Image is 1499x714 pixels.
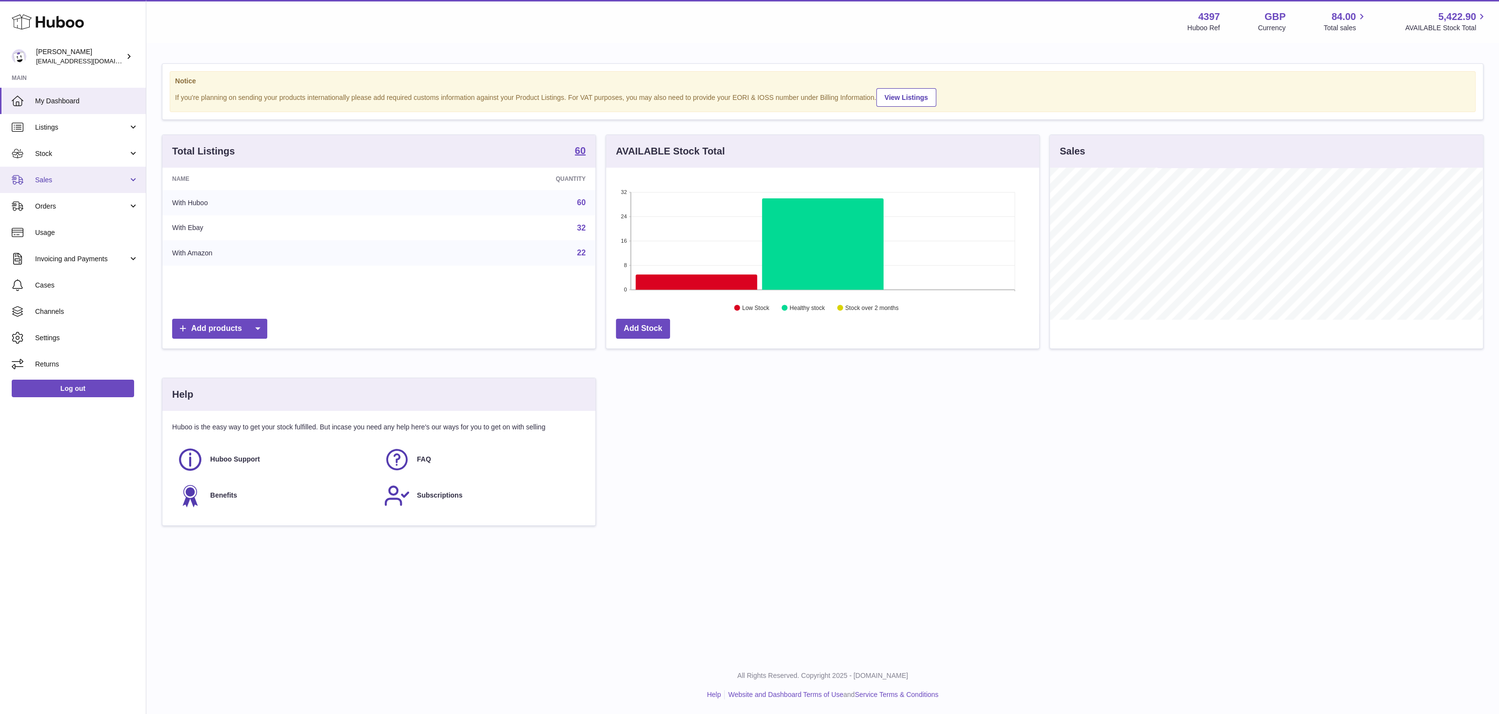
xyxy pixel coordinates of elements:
p: Huboo is the easy way to get your stock fulfilled. But incase you need any help here's our ways f... [172,423,586,432]
div: Currency [1258,23,1286,33]
span: Orders [35,202,128,211]
text: 0 [624,287,627,292]
td: With Ebay [162,215,399,241]
a: 5,422.90 AVAILABLE Stock Total [1405,10,1487,33]
a: Help [707,691,721,698]
a: Benefits [177,482,374,509]
th: Name [162,168,399,190]
a: Add products [172,319,267,339]
text: 24 [621,213,627,219]
span: Cases [35,281,138,290]
a: FAQ [384,446,581,473]
a: Add Stock [616,319,670,339]
text: Healthy stock [789,305,825,311]
img: drumnnbass@gmail.com [12,49,26,64]
text: Low Stock [742,305,769,311]
span: 84.00 [1331,10,1356,23]
text: Stock over 2 months [845,305,898,311]
a: 22 [577,249,586,257]
span: AVAILABLE Stock Total [1405,23,1487,33]
td: With Amazon [162,240,399,266]
span: Listings [35,123,128,132]
span: Usage [35,228,138,237]
span: Total sales [1323,23,1367,33]
li: and [725,690,938,699]
span: Subscriptions [417,491,462,500]
span: Benefits [210,491,237,500]
span: Huboo Support [210,455,260,464]
a: 84.00 Total sales [1323,10,1367,33]
h3: AVAILABLE Stock Total [616,145,725,158]
text: 32 [621,189,627,195]
strong: Notice [175,77,1470,86]
h3: Sales [1060,145,1085,158]
span: 5,422.90 [1438,10,1476,23]
span: My Dashboard [35,96,138,106]
span: Returns [35,360,138,369]
span: Settings [35,333,138,343]
text: 16 [621,238,627,244]
a: Huboo Support [177,446,374,473]
a: Website and Dashboard Terms of Use [728,691,843,698]
text: 8 [624,262,627,268]
strong: 4397 [1198,10,1220,23]
p: All Rights Reserved. Copyright 2025 - [DOMAIN_NAME] [154,671,1491,680]
td: With Huboo [162,190,399,215]
a: 60 [575,146,586,157]
a: Subscriptions [384,482,581,509]
span: Sales [35,175,128,185]
span: Channels [35,307,138,316]
a: 32 [577,224,586,232]
span: [EMAIL_ADDRESS][DOMAIN_NAME] [36,57,143,65]
th: Quantity [399,168,595,190]
strong: GBP [1264,10,1285,23]
a: Service Terms & Conditions [855,691,939,698]
span: Stock [35,149,128,158]
h3: Total Listings [172,145,235,158]
strong: 60 [575,146,586,155]
a: Log out [12,380,134,397]
div: Huboo Ref [1187,23,1220,33]
span: Invoicing and Payments [35,254,128,264]
a: 60 [577,198,586,207]
span: FAQ [417,455,431,464]
a: View Listings [876,88,936,107]
h3: Help [172,388,193,401]
div: [PERSON_NAME] [36,47,124,66]
div: If you're planning on sending your products internationally please add required customs informati... [175,87,1470,107]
